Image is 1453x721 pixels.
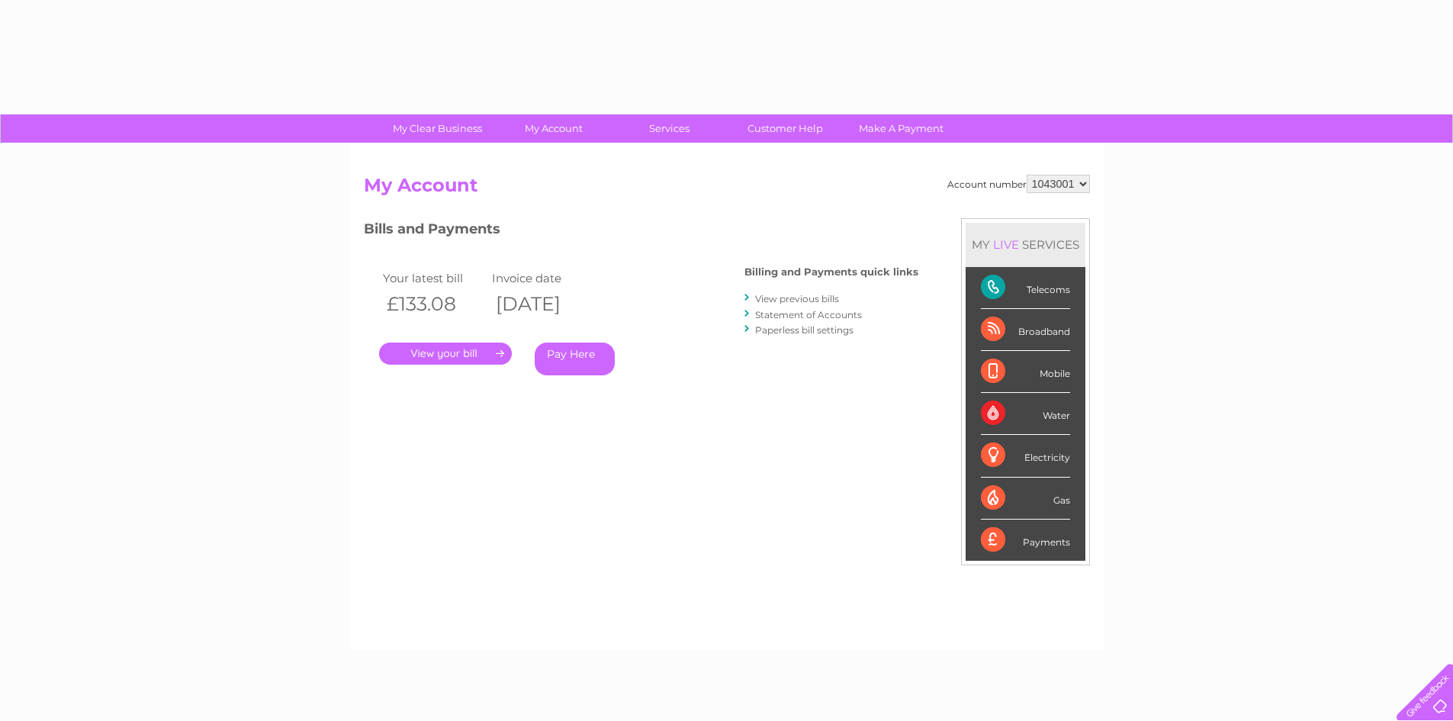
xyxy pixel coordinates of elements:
h2: My Account [364,175,1090,204]
div: Payments [981,520,1070,561]
div: Telecoms [981,267,1070,309]
div: Gas [981,478,1070,520]
td: Invoice date [488,268,598,288]
a: Customer Help [722,114,848,143]
a: Pay Here [535,343,615,375]
td: Your latest bill [379,268,489,288]
div: LIVE [990,237,1022,252]
div: Mobile [981,351,1070,393]
div: Water [981,393,1070,435]
a: View previous bills [755,293,839,304]
th: [DATE] [488,288,598,320]
div: MY SERVICES [966,223,1085,266]
a: . [379,343,512,365]
a: Paperless bill settings [755,324,853,336]
a: Services [606,114,732,143]
div: Account number [947,175,1090,193]
a: My Clear Business [375,114,500,143]
h4: Billing and Payments quick links [744,266,918,278]
div: Broadband [981,309,1070,351]
a: Make A Payment [838,114,964,143]
a: Statement of Accounts [755,309,862,320]
th: £133.08 [379,288,489,320]
div: Electricity [981,435,1070,477]
h3: Bills and Payments [364,218,918,245]
a: My Account [490,114,616,143]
